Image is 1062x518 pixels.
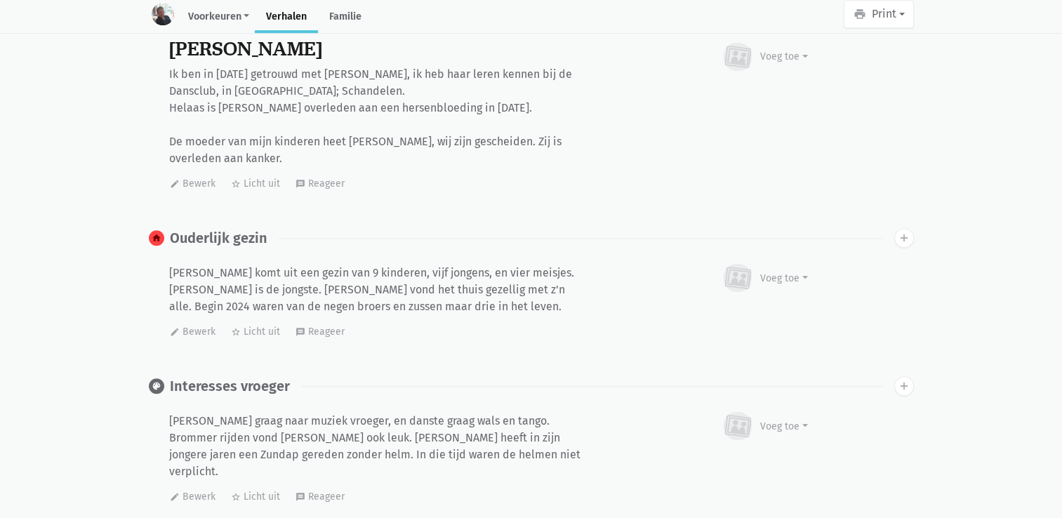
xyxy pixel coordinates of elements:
div: Ouderlijk gezin [170,230,267,246]
button: Bewerk [169,173,216,194]
a: Voorkeuren [177,3,255,33]
i: edit [170,327,180,337]
button: Reageer [295,321,345,343]
a: Verhalen [255,3,318,33]
button: Licht uit [230,486,281,507]
i: star_border [231,492,241,502]
i: edit [170,492,180,502]
button: Voeg toe [720,259,809,297]
button: Licht uit [230,321,281,343]
img: resident-image [152,3,174,25]
div: Voeg toe [760,49,808,64]
div: [PERSON_NAME] graag naar muziek vroeger, en danste graag wals en tango. Brommer rijden vond [PERS... [169,413,585,480]
button: Reageer [295,173,345,194]
div: Ik ben in [DATE] getrouwd met [PERSON_NAME], ik heb haar leren kennen bij de Dansclub, in [GEOGRA... [169,66,585,167]
i: message [296,492,305,502]
button: Reageer [295,486,345,507]
i: message [296,327,305,337]
i: add [898,380,910,392]
i: home [152,233,161,243]
i: color_lens [152,381,161,391]
button: Licht uit [230,173,281,194]
a: Familie [318,3,373,33]
i: star_border [231,327,241,337]
i: print [853,8,865,20]
div: Voeg toe [760,419,808,434]
button: Bewerk [169,486,216,507]
div: Interesses vroeger [170,378,290,394]
button: Voeg toe [720,38,809,76]
div: Voeg toe [760,271,808,286]
button: Voeg toe [720,407,809,445]
div: [PERSON_NAME] komt uit een gezin van 9 kinderen, vijf jongens, en vier meisjes. [PERSON_NAME] is ... [169,265,585,315]
button: Bewerk [169,321,216,343]
i: edit [170,179,180,189]
div: [PERSON_NAME] [169,38,585,60]
i: star_border [231,179,241,189]
i: add [898,232,910,244]
i: message [296,179,305,189]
